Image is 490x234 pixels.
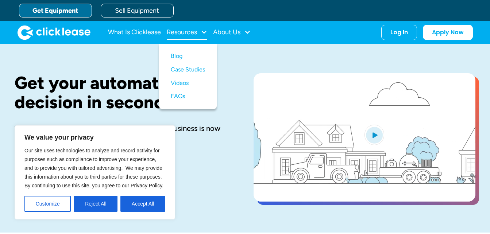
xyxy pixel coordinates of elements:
div: Resources [167,25,207,40]
div: About Us [213,25,251,40]
a: Blog [171,50,205,63]
a: Apply Now [423,25,473,40]
a: home [18,25,90,40]
button: Customize [24,196,71,212]
button: Reject All [74,196,117,212]
div: The equipment you need to start or grow your business is now affordable with Clicklease. [15,124,230,143]
img: Blue play button logo on a light blue circular background [364,125,384,145]
div: Log In [390,29,408,36]
a: Get Equipment [19,4,92,17]
a: FAQs [171,90,205,103]
span: Our site uses technologies to analyze and record activity for purposes such as compliance to impr... [24,148,163,188]
nav: Resources [159,44,217,109]
div: We value your privacy [15,125,175,219]
img: Clicklease logo [18,25,90,40]
a: Videos [171,77,205,90]
a: What Is Clicklease [108,25,161,40]
p: We value your privacy [24,133,165,142]
button: Accept All [120,196,165,212]
a: Case Studies [171,63,205,77]
a: open lightbox [254,73,475,202]
a: Sell Equipment [101,4,174,17]
h1: Get your automated decision in seconds. [15,73,230,112]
